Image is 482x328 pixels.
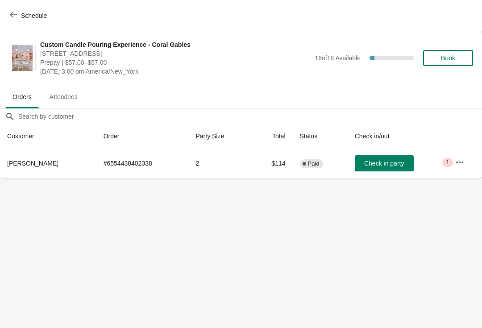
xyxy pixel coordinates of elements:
th: Status [293,125,348,148]
span: [STREET_ADDRESS] [40,49,310,58]
td: $114 [251,148,293,179]
span: Schedule [21,12,47,19]
img: Custom Candle Pouring Experience - Coral Gables [12,45,33,71]
button: Check in party [355,155,414,171]
button: Book [423,50,473,66]
span: Check in party [364,160,404,167]
span: Paid [308,160,320,167]
td: 2 [188,148,251,179]
th: Party Size [188,125,251,148]
span: [PERSON_NAME] [7,160,58,167]
span: 1 [446,159,449,166]
input: Search by customer [18,108,482,125]
span: Prepay | $57.00–$57.00 [40,58,310,67]
span: Orders [5,89,39,105]
span: 16 of 18 Available [315,54,361,62]
button: Schedule [4,8,54,24]
th: Total [251,125,293,148]
span: Book [441,54,455,62]
th: Order [96,125,189,148]
span: [DATE] 3:00 pm America/New_York [40,67,310,76]
th: Check in/out [348,125,448,148]
span: Custom Candle Pouring Experience - Coral Gables [40,40,310,49]
td: # 6554438402338 [96,148,189,179]
span: Attendees [42,89,85,105]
